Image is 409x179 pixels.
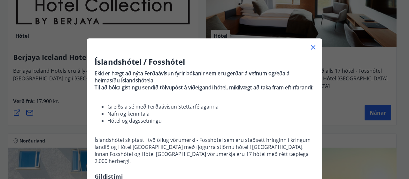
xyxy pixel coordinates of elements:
[95,84,313,91] strong: Til að bóka gistingu sendið tölvupóst á viðeigandi hótel, mikilvægt að taka fram eftirfarandi:
[107,103,314,110] li: Greiðsla sé með Ferðaávísun Stéttarfélaganna
[107,110,314,117] li: Nafn og kennitala
[95,70,289,84] strong: Ekki er hægt að nýta Ferðaávísun fyrir bókanir sem eru gerðar á vefnum og/eða á heimasíðu Íslands...
[95,136,314,165] p: Íslandshótel skiptast í tvö öflug vörumerki - Fosshótel sem eru staðsett hringinn í kringum landi...
[95,56,314,67] h3: Íslandshótel / Fosshótel
[107,117,314,124] li: Hótel og dagssetningu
